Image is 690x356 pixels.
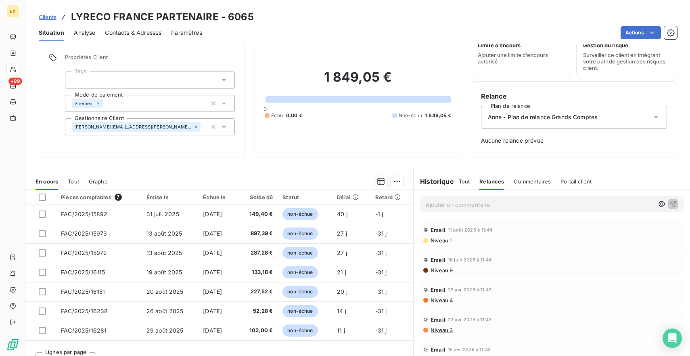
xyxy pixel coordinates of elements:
span: 1 849,05 € [425,112,451,119]
span: Gestion du risque [583,42,628,48]
span: Limite d’encours [478,42,521,48]
span: 26 août 2025 [146,308,184,314]
span: 13 août 2025 [146,230,182,237]
button: Limite d’encoursAjouter une limite d’encours autorisé [471,21,572,76]
span: FAC/2025/15973 [61,230,107,237]
span: 19 août 2025 [146,269,182,276]
span: [DATE] [203,269,222,276]
div: Échue le [203,194,232,200]
span: 14 j [337,308,346,314]
img: Logo LeanPay [6,338,19,351]
div: Statut [282,194,327,200]
span: Commentaires [514,178,551,185]
span: Propriétés Client [65,54,235,65]
div: Pièces comptables [61,194,137,201]
span: non-échue [282,266,318,278]
span: 27 j [337,249,347,256]
span: 27 j [337,230,347,237]
span: Email [431,286,445,293]
button: Gestion du risqueSurveiller ce client en intégrant votre outil de gestion des risques client. [576,21,677,76]
span: -31 j [375,269,387,276]
span: -31 j [375,249,387,256]
span: Ajouter une limite d’encours autorisé [478,52,565,65]
span: 149,40 € [243,210,273,218]
span: Niveau 1 [430,237,452,244]
span: [DATE] [203,211,222,217]
span: non-échue [282,247,318,259]
h6: Historique [414,177,454,186]
span: 7 [115,194,122,201]
span: non-échue [282,208,318,220]
div: Émise le [146,194,193,200]
span: 29 avr. 2025 à 11:43 [448,287,491,292]
input: Ajouter une valeur [103,100,109,107]
span: -31 j [375,327,387,334]
span: Non-échu [399,112,422,119]
span: Surveiller ce client en intégrant votre outil de gestion des risques client. [583,52,670,71]
span: 133,18 € [243,268,273,276]
span: Niveau 3 [430,327,453,333]
div: Solde dû [243,194,273,200]
span: 287,28 € [243,249,273,257]
span: non-échue [282,228,318,240]
div: EX [6,5,19,18]
span: 13 août 2025 [146,249,182,256]
span: Paramètres [171,29,202,37]
span: Anne - Plan de relance Grands Comptes [488,113,598,121]
span: FAC/2025/16115 [61,269,105,276]
span: -31 j [375,230,387,237]
button: Actions [621,26,661,39]
span: +99 [8,78,22,85]
span: FAC/2025/15972 [61,249,107,256]
span: Portail client [560,178,592,185]
span: Aucune relance prévue [481,137,667,145]
span: 11 j [337,327,345,334]
span: Virement [74,101,94,106]
span: 0,00 € [286,112,302,119]
span: Relances [479,178,504,185]
span: Niveau 9 [430,267,453,274]
span: 11 août 2025 à 11:44 [448,228,492,232]
span: non-échue [282,324,318,337]
span: [DATE] [203,288,222,295]
span: 22 avr. 2025 à 11:43 [448,317,491,322]
span: FAC/2025/16281 [61,327,107,334]
span: -1 j [375,211,383,217]
span: Tout [459,178,470,185]
span: Situation [39,29,64,37]
input: Ajouter une valeur [72,76,78,84]
div: Retard [375,194,409,200]
span: FAC/2025/16151 [61,288,105,295]
span: [DATE] [203,249,222,256]
span: non-échue [282,286,318,298]
span: Email [431,346,445,353]
span: 20 août 2025 [146,288,184,295]
span: Email [431,227,445,233]
span: Email [431,316,445,323]
span: 29 août 2025 [146,327,184,334]
span: Niveau 4 [430,297,453,303]
span: 897,39 € [243,230,273,238]
span: 16 juin 2025 à 11:44 [448,257,491,262]
span: Contacts & Adresses [105,29,161,37]
a: Clients [39,13,56,21]
span: [PERSON_NAME][EMAIL_ADDRESS][PERSON_NAME][DOMAIN_NAME] [74,124,192,129]
span: Clients [39,14,56,20]
span: [DATE] [203,230,222,237]
span: 0 [263,105,267,112]
span: 52,28 € [243,307,273,315]
span: Échu [271,112,283,119]
span: non-échue [282,305,318,317]
span: FAC/2025/16238 [61,308,108,314]
input: Ajouter une valeur [201,123,207,131]
span: -31 j [375,288,387,295]
h2: 1 849,05 € [265,69,451,93]
span: 102,00 € [243,327,273,335]
div: Délai [337,194,365,200]
h6: Relance [481,91,667,101]
span: 31 juil. 2025 [146,211,179,217]
span: Graphe [89,178,108,185]
span: [DATE] [203,327,222,334]
span: 21 j [337,269,346,276]
span: -31 j [375,308,387,314]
